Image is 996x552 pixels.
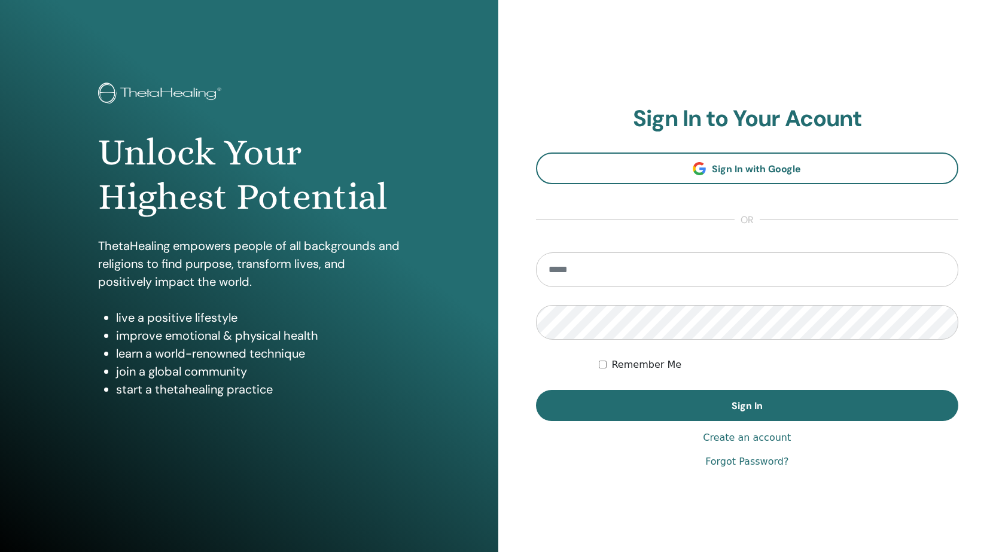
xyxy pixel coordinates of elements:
li: learn a world-renowned technique [116,344,400,362]
p: ThetaHealing empowers people of all backgrounds and religions to find purpose, transform lives, a... [98,237,400,291]
span: Sign In with Google [712,163,801,175]
h2: Sign In to Your Acount [536,105,959,133]
h1: Unlock Your Highest Potential [98,130,400,219]
li: start a thetahealing practice [116,380,400,398]
span: or [735,213,760,227]
li: join a global community [116,362,400,380]
a: Forgot Password? [705,455,788,469]
span: Sign In [732,399,763,412]
label: Remember Me [611,358,681,372]
button: Sign In [536,390,959,421]
a: Sign In with Google [536,153,959,184]
div: Keep me authenticated indefinitely or until I manually logout [599,358,958,372]
a: Create an account [703,431,791,445]
li: live a positive lifestyle [116,309,400,327]
li: improve emotional & physical health [116,327,400,344]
